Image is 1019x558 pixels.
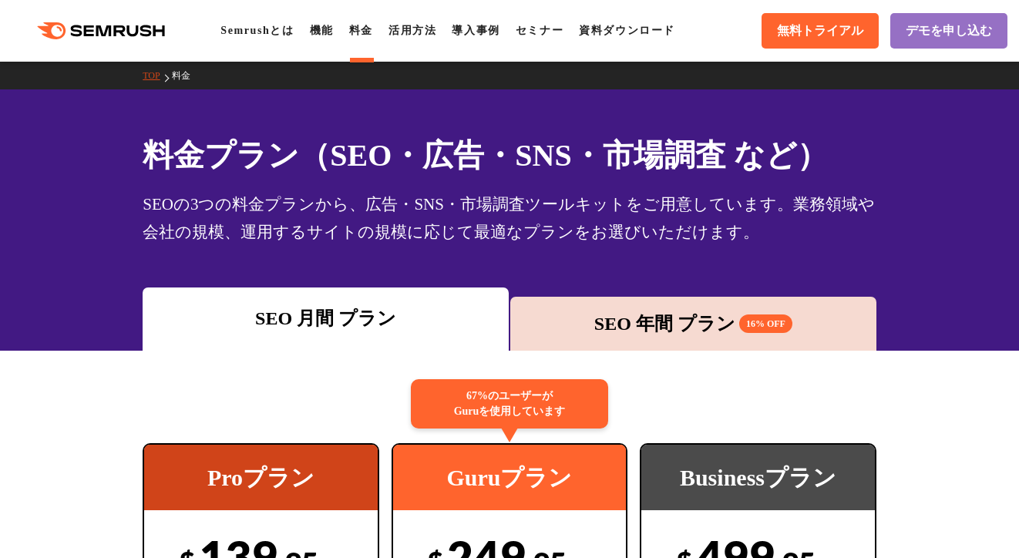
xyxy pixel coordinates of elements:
div: Guruプラン [393,445,626,510]
a: 無料トライアル [762,13,879,49]
div: 67%のユーザーが Guruを使用しています [411,379,608,429]
a: 活用方法 [388,25,436,36]
div: SEO 月間 プラン [150,304,501,332]
a: 導入事例 [452,25,499,36]
div: Proプラン [144,445,377,510]
a: Semrushとは [220,25,294,36]
a: セミナー [516,25,563,36]
div: SEOの3つの料金プランから、広告・SNS・市場調査ツールキットをご用意しています。業務領域や会社の規模、運用するサイトの規模に応じて最適なプランをお選びいただけます。 [143,190,876,246]
a: 機能 [310,25,334,36]
a: デモを申し込む [890,13,1007,49]
h1: 料金プラン（SEO・広告・SNS・市場調査 など） [143,133,876,178]
a: 資料ダウンロード [579,25,675,36]
a: 料金 [172,70,202,81]
div: Businessプラン [641,445,874,510]
a: TOP [143,70,171,81]
span: 無料トライアル [777,23,863,39]
span: 16% OFF [739,314,792,333]
div: SEO 年間 プラン [518,310,869,338]
a: 料金 [349,25,373,36]
span: デモを申し込む [906,23,992,39]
